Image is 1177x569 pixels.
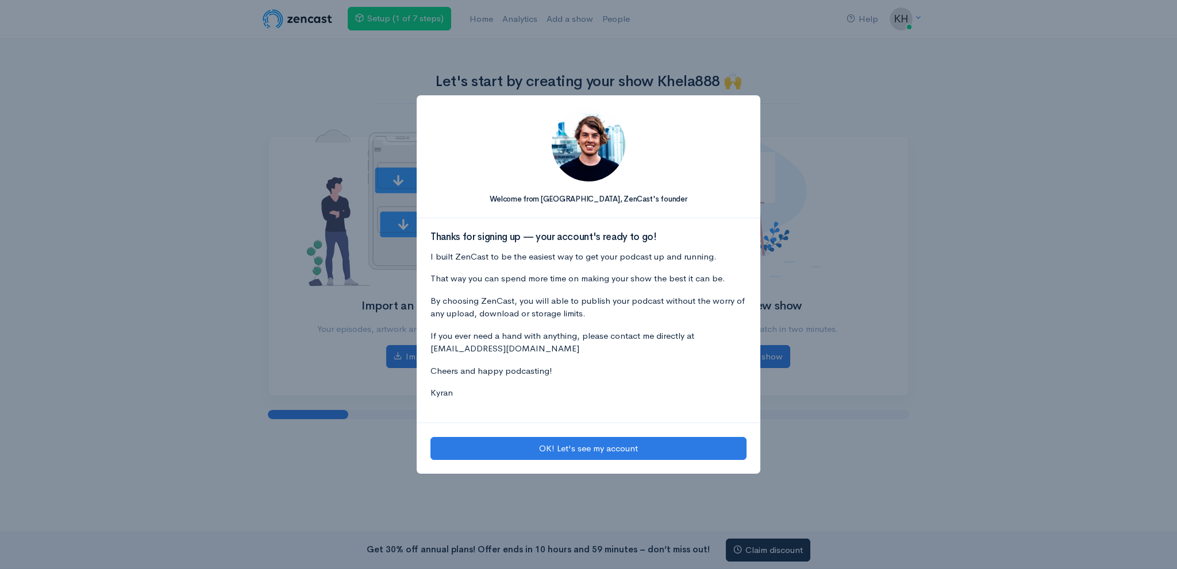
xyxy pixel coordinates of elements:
[430,386,747,400] p: Kyran
[430,365,747,378] p: Cheers and happy podcasting!
[430,195,747,203] h5: Welcome from [GEOGRAPHIC_DATA], ZenCast's founder
[430,272,747,285] p: That way you can spend more time on making your show the best it can be.
[430,437,747,460] button: OK! Let's see my account
[430,295,747,320] p: By choosing ZenCast, you will able to publish your podcast without the worry of any upload, downl...
[430,330,747,355] p: If you ever need a hand with anything, please contact me directly at [EMAIL_ADDRESS][DOMAIN_NAME]
[430,250,747,264] p: I built ZenCast to be the easiest way to get your podcast up and running.
[430,232,747,243] h3: Thanks for signing up — your account's ready to go!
